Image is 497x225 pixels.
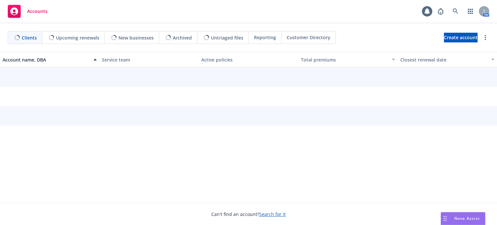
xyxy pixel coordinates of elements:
[259,211,286,217] a: Search for it
[201,56,295,63] div: Active policies
[449,5,462,18] a: Search
[102,56,196,63] div: Service team
[400,56,487,63] div: Closest renewal date
[481,34,489,41] a: more
[441,212,485,225] button: Nova Assist
[464,5,477,18] a: Switch app
[254,34,276,41] span: Reporting
[287,34,330,41] span: Customer Directory
[199,52,298,67] button: Active policies
[441,212,449,225] div: Drag to move
[5,2,50,20] a: Accounts
[27,9,48,14] span: Accounts
[454,216,480,221] span: Nova Assist
[173,34,192,41] span: Archived
[3,56,90,63] div: Account name, DBA
[434,5,447,18] a: Report a Bug
[301,56,388,63] div: Total premiums
[22,34,37,41] span: Clients
[118,34,154,41] span: New businesses
[398,52,497,67] button: Closest renewal date
[211,34,243,41] span: Untriaged files
[56,34,99,41] span: Upcoming renewals
[99,52,199,67] button: Service team
[444,31,478,44] span: Create account
[298,52,398,67] button: Total premiums
[444,33,478,42] a: Create account
[211,211,286,218] span: Can't find an account?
